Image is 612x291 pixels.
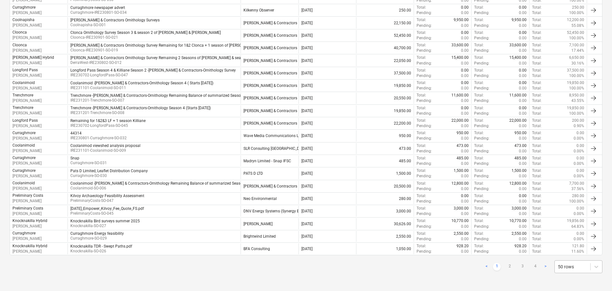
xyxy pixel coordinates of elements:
p: 100.00% [569,35,584,41]
p: 0.90% [574,123,584,129]
p: Total : [417,68,426,73]
p: 0.00 [519,111,527,116]
div: Coolanimoid -[PERSON_NAME] & Contractors-Ornithology Remaining Balance of summarized Season 1,2,3 [70,181,254,186]
div: [DATE] [301,58,313,63]
p: Total : [474,181,484,186]
div: 20,500.00 [356,181,414,192]
p: Total : [474,156,484,161]
p: Total : [532,111,542,116]
p: 0.00 [461,111,469,116]
p: Total : [474,30,484,35]
div: 30,626.00 [356,218,414,229]
p: 0.00% [574,161,584,166]
p: Pending : [474,136,489,141]
div: [DATE] [301,96,313,100]
div: 22,200.00 [356,118,414,129]
p: Total : [417,118,426,123]
p: Pending : [417,173,432,179]
p: Total : [532,86,542,91]
div: Coolanimoid [12,181,42,185]
p: 55.08% [571,23,584,28]
div: Cloonca [12,43,42,47]
p: 0.00 [519,23,527,28]
p: Pending : [417,111,432,116]
p: 0.00 [461,35,469,41]
div: Coolanimod viewshed analysis proposal [70,143,140,148]
p: 100.00% [569,73,584,79]
p: Total : [532,173,542,179]
p: 0.00 [461,173,469,179]
p: 7,100.00 [569,42,584,48]
p: [PERSON_NAME] [12,186,42,191]
div: 485.00 [356,156,414,166]
div: 1,050.00 [356,243,414,254]
p: 30.16% [571,61,584,66]
div: 19,850.00 [356,80,414,91]
p: 0.00% [574,149,584,154]
p: Total : [532,55,542,60]
p: 0.00 [461,80,469,86]
p: Pending : [474,23,489,28]
p: Pending : [417,161,432,166]
div: Cloonca [12,30,42,34]
p: Pending : [417,98,432,103]
div: [DATE] [301,21,313,25]
div: [DATE] [301,121,313,126]
p: [PERSON_NAME] [12,48,42,53]
p: Total : [474,118,484,123]
div: Trenchmore -[PERSON_NAME] & Contractors-Ornithology Remaining Balance of summarized Season 1,2,3 ... [70,93,276,98]
p: Total : [417,17,426,23]
div: John Murphy & Contractors [243,46,297,50]
p: 485.00 [514,156,527,161]
p: 0.00 [519,105,527,111]
p: Pending : [474,161,489,166]
p: Total : [417,130,426,136]
p: [PERSON_NAME] [12,86,42,91]
div: Curraghmore newspaper advert [70,5,127,10]
div: SLR Consulting Ireland [243,146,307,151]
p: Total : [532,118,542,123]
p: 0.00 [576,168,584,173]
div: [DATE] [301,71,313,75]
div: Trenchmore -[PERSON_NAME] & Contractors-Ornithology Season 4 (Starts [DATE]) [70,106,211,110]
p: 22,000.00 [451,118,469,123]
p: 0.00 [461,105,469,111]
p: Total : [532,48,542,53]
p: Total : [532,5,542,10]
div: 2,550.00 [356,231,414,242]
div: 37,500.00 [356,68,414,79]
div: 20,550.00 [356,93,414,103]
p: 0.00 [519,61,527,66]
p: Total : [417,30,426,35]
div: 22,050.00 [356,55,414,66]
p: Pending : [417,123,432,129]
div: [DATE] [301,184,313,188]
p: 22,000.00 [509,118,527,123]
div: John Murphy & Contractors [243,109,297,113]
p: Total : [417,42,426,48]
p: 0.00 [519,10,527,16]
p: Pending : [417,23,432,28]
p: Pending : [474,86,489,91]
p: 8,950.00 [569,93,584,98]
p: Total : [474,143,484,149]
div: 950.00 [356,130,414,141]
p: [PERSON_NAME] [12,136,42,141]
p: 11,600.00 [509,93,527,98]
p: Total : [474,42,484,48]
p: Curraghmore-IRE230801-SO-034 [70,10,127,15]
p: 0.00 [461,5,469,10]
p: Total : [532,68,542,73]
p: Pending : [474,98,489,103]
div: Longford Pass Season 4 & Killiane Season 2 -[PERSON_NAME] & Contractors-Ornithology Survey [70,68,236,73]
p: 0.00 [519,98,527,103]
p: Total : [532,23,542,28]
p: 1,500.00 [512,168,527,173]
p: Pending : [417,73,432,79]
p: Pending : [417,48,432,53]
p: 0.00 [461,30,469,35]
p: Total : [532,42,542,48]
div: 44314 [70,131,127,135]
p: Pending : [417,186,432,192]
p: Pending : [474,123,489,129]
